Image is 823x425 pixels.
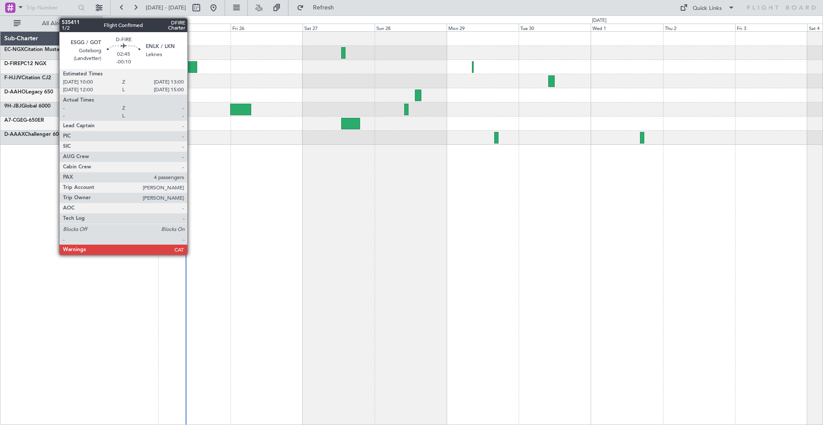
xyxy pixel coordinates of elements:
button: All Aircraft [9,17,93,30]
a: D-AAHOLegacy 650 [4,90,53,95]
span: [DATE] - [DATE] [146,4,186,12]
span: EC-NGX [4,47,24,52]
span: D-AAAX [4,132,25,137]
div: Fri 3 [735,24,807,31]
span: D-AAHO [4,90,26,95]
button: Quick Links [676,1,739,15]
div: Thu 2 [663,24,735,31]
span: F-HJJV [4,75,21,81]
a: F-HJJVCitation CJ2 [4,75,51,81]
div: Wed 24 [86,24,158,31]
a: D-FIREPC12 NGX [4,61,46,66]
div: Fri 26 [231,24,303,31]
div: Wed 1 [591,24,663,31]
div: Mon 29 [447,24,519,31]
div: Thu 25 [158,24,230,31]
span: D-FIRE [4,61,21,66]
span: 9H-JBJ [4,104,21,109]
a: EC-NGXCitation Mustang [4,47,66,52]
a: A7-CGEG-650ER [4,118,44,123]
div: Sat 27 [303,24,375,31]
input: Trip Number [26,1,75,14]
span: A7-CGE [4,118,23,123]
span: Refresh [306,5,342,11]
div: Quick Links [693,4,722,13]
div: [DATE] [592,17,607,24]
div: Sun 28 [375,24,447,31]
a: 9H-JBJGlobal 6000 [4,104,51,109]
a: D-AAAXChallenger 604 [4,132,62,137]
div: [DATE] [104,17,118,24]
button: Refresh [293,1,344,15]
div: Tue 30 [519,24,591,31]
span: All Aircraft [22,21,90,27]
